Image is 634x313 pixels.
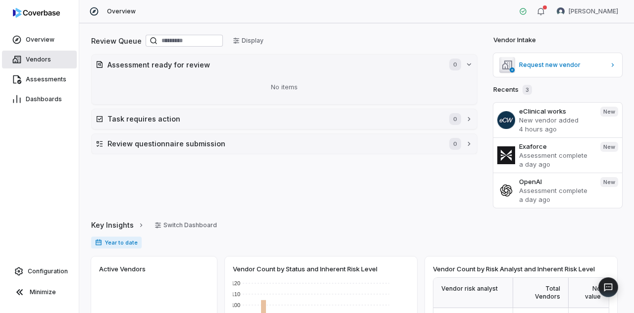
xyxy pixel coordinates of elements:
[26,95,62,103] span: Dashboards
[493,35,536,45] h2: Vendor Intake
[2,31,77,49] a: Overview
[91,36,142,46] h2: Review Queue
[92,55,477,74] button: Assessment ready for review0
[149,218,223,233] button: Switch Dashboard
[88,215,148,236] button: Key Insights
[493,53,622,77] a: Request new vendor
[519,151,592,160] p: Assessment complete
[107,114,439,124] h2: Task requires action
[28,267,68,275] span: Configuration
[600,142,618,152] span: New
[569,278,609,308] div: No value
[91,215,145,236] a: Key Insights
[107,138,439,149] h2: Review questionnaire submission
[2,51,77,68] a: Vendors
[519,107,592,116] h3: eClinical works
[26,56,51,63] span: Vendors
[519,160,592,169] p: a day ago
[91,237,142,249] span: Year to date
[107,60,439,70] h2: Assessment ready for review
[231,280,240,286] text: 120
[557,7,565,15] img: Jesse Nord avatar
[519,116,592,125] p: New vendor added
[13,8,60,18] img: logo-D7KZi-bG.svg
[99,264,146,273] span: Active Vendors
[227,33,269,48] button: Display
[4,262,75,280] a: Configuration
[551,4,624,19] button: Jesse Nord avatar[PERSON_NAME]
[91,220,134,230] span: Key Insights
[493,173,622,208] a: OpenAIAssessment completea day agoNew
[2,90,77,108] a: Dashboards
[26,36,54,44] span: Overview
[519,195,592,204] p: a day ago
[433,278,513,308] div: Vendor risk analyst
[493,85,532,95] h2: Recents
[513,278,569,308] div: Total Vendors
[231,302,240,308] text: 100
[4,282,75,302] button: Minimize
[569,7,618,15] span: [PERSON_NAME]
[449,138,461,150] span: 0
[449,113,461,125] span: 0
[519,61,605,69] span: Request new vendor
[519,142,592,151] h3: Exaforce
[493,137,622,173] a: ExaforceAssessment completea day agoNew
[519,177,592,186] h3: OpenAI
[26,75,66,83] span: Assessments
[600,177,618,187] span: New
[519,186,592,195] p: Assessment complete
[449,59,461,70] span: 0
[523,85,532,95] span: 3
[107,7,136,15] span: Overview
[519,125,592,133] p: 4 hours ago
[95,239,102,246] svg: Date range for report
[493,103,622,137] a: eClinical worksNew vendor added4 hours agoNew
[30,288,56,296] span: Minimize
[600,107,618,117] span: New
[433,264,595,273] span: Vendor Count by Risk Analyst and Inherent Risk Level
[2,70,77,88] a: Assessments
[92,134,477,154] button: Review questionnaire submission0
[96,74,473,100] div: No items
[92,109,477,129] button: Task requires action0
[233,264,377,273] span: Vendor Count by Status and Inherent Risk Level
[231,291,240,297] text: 110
